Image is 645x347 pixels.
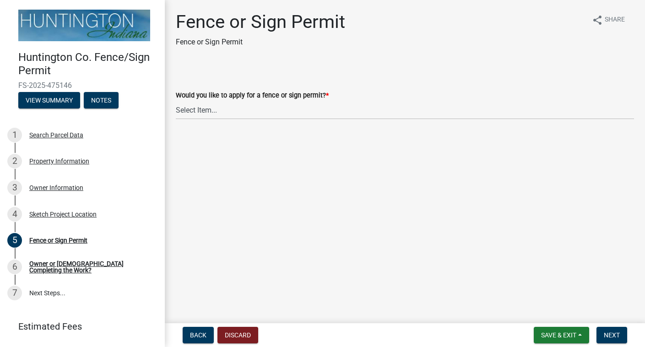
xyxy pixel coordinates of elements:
div: Property Information [29,158,89,164]
div: Search Parcel Data [29,132,83,138]
span: FS-2025-475146 [18,81,146,90]
div: Owner Information [29,184,83,191]
div: Fence or Sign Permit [29,237,87,244]
div: 2 [7,154,22,168]
div: 6 [7,260,22,274]
div: 3 [7,180,22,195]
div: 1 [7,128,22,142]
button: Notes [84,92,119,108]
wm-modal-confirm: Summary [18,97,80,104]
p: Fence or Sign Permit [176,37,345,48]
div: 4 [7,207,22,222]
a: Estimated Fees [7,317,150,336]
wm-modal-confirm: Notes [84,97,119,104]
span: Next [604,331,620,339]
div: Sketch Project Location [29,211,97,217]
button: Discard [217,327,258,343]
button: shareShare [585,11,632,29]
button: Next [596,327,627,343]
div: Owner or [DEMOGRAPHIC_DATA] Completing the Work? [29,260,150,273]
h4: Huntington Co. Fence/Sign Permit [18,51,157,77]
button: View Summary [18,92,80,108]
label: Would you like to apply for a fence or sign permit? [176,92,329,99]
div: 7 [7,286,22,300]
div: 5 [7,233,22,248]
button: Save & Exit [534,327,589,343]
span: Share [605,15,625,26]
button: Back [183,327,214,343]
i: share [592,15,603,26]
span: Back [190,331,206,339]
img: Huntington County, Indiana [18,10,150,41]
span: Save & Exit [541,331,576,339]
h1: Fence or Sign Permit [176,11,345,33]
